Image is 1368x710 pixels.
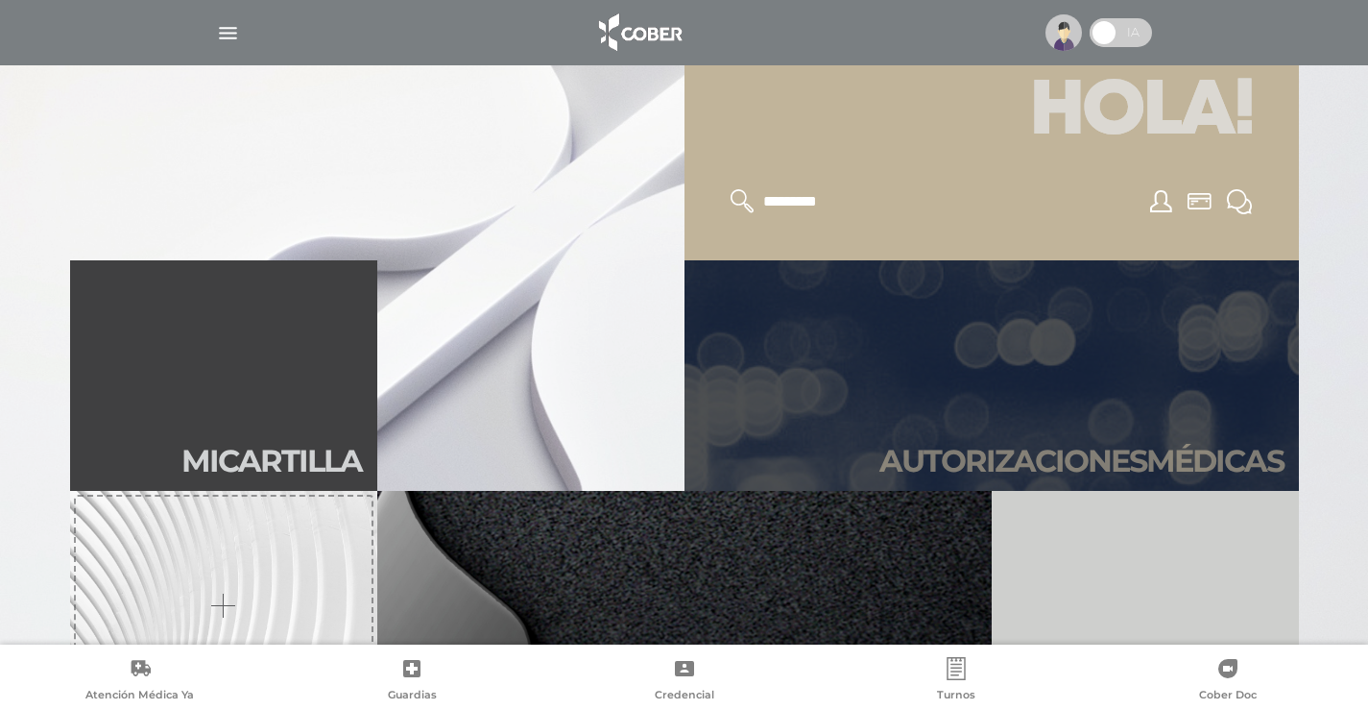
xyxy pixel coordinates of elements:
img: profile-placeholder.svg [1045,14,1082,51]
img: logo_cober_home-white.png [588,10,689,56]
a: Credencial [548,657,820,706]
a: Atención Médica Ya [4,657,276,706]
img: Cober_menu-lines-white.svg [216,21,240,45]
span: Cober Doc [1199,688,1257,705]
a: Micartilla [70,260,377,491]
span: Atención Médica Ya [85,688,194,705]
a: Autorizacionesmédicas [684,260,1299,491]
h1: Hola! [708,59,1276,166]
span: Credencial [655,688,714,705]
h2: Mi car tilla [181,443,362,479]
span: Turnos [937,688,975,705]
h2: Autori zaciones médicas [879,443,1284,479]
span: Guardias [388,688,437,705]
a: Turnos [820,657,1092,706]
a: Guardias [276,657,547,706]
a: Cober Doc [1092,657,1364,706]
